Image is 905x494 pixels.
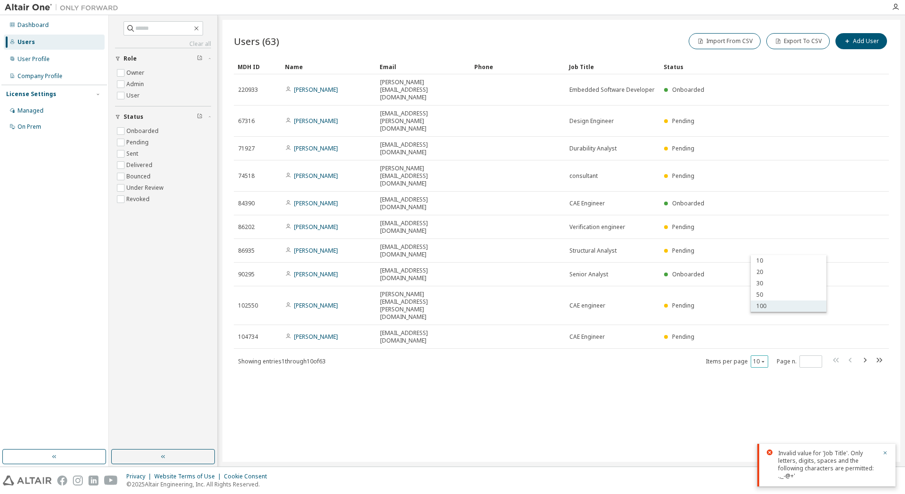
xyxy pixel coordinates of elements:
span: [PERSON_NAME][EMAIL_ADDRESS][DOMAIN_NAME] [380,79,466,101]
img: Altair One [5,3,123,12]
a: [PERSON_NAME] [294,199,338,207]
span: Onboarded [672,199,704,207]
span: [PERSON_NAME][EMAIL_ADDRESS][PERSON_NAME][DOMAIN_NAME] [380,291,466,321]
label: Owner [126,67,146,79]
a: [PERSON_NAME] [294,223,338,231]
span: 71927 [238,145,255,152]
span: Embedded Software Developer [569,86,655,94]
label: User [126,90,142,101]
a: [PERSON_NAME] [294,247,338,255]
a: Clear all [115,40,211,48]
span: Onboarded [672,86,704,94]
a: [PERSON_NAME] [294,172,338,180]
div: 30 [751,278,826,289]
span: 220933 [238,86,258,94]
span: 84390 [238,200,255,207]
button: Add User [835,33,887,49]
span: Verification engineer [569,223,625,231]
button: Status [115,106,211,127]
span: 104734 [238,333,258,341]
a: [PERSON_NAME] [294,333,338,341]
img: altair_logo.svg [3,476,52,485]
span: Structural Analyst [569,247,617,255]
label: Bounced [126,171,152,182]
span: CAE Engineer [569,333,605,341]
div: 50 [751,289,826,300]
div: License Settings [6,90,56,98]
div: Privacy [126,473,154,480]
span: 102550 [238,302,258,309]
span: Items per page [706,355,768,368]
span: [EMAIL_ADDRESS][DOMAIN_NAME] [380,329,466,344]
span: [EMAIL_ADDRESS][DOMAIN_NAME] [380,141,466,156]
a: [PERSON_NAME] [294,270,338,278]
span: Users (63) [234,35,279,48]
div: Email [380,59,467,74]
div: User Profile [18,55,50,63]
button: 10 [753,358,766,365]
span: 86202 [238,223,255,231]
div: Invalid value for 'Job Title'. Only letters, digits, spaces and the following characters are perm... [778,450,877,480]
button: Export To CSV [766,33,830,49]
div: On Prem [18,123,41,131]
span: Pending [672,223,694,231]
span: [EMAIL_ADDRESS][DOMAIN_NAME] [380,267,466,282]
img: instagram.svg [73,476,83,485]
span: Clear filter [197,113,203,121]
div: Website Terms of Use [154,473,224,480]
label: Onboarded [126,125,160,137]
div: Job Title [569,59,656,74]
a: [PERSON_NAME] [294,301,338,309]
img: facebook.svg [57,476,67,485]
span: Pending [672,247,694,255]
span: Status [124,113,143,121]
span: Durability Analyst [569,145,617,152]
span: Pending [672,117,694,125]
span: Role [124,55,137,62]
div: Managed [18,107,44,115]
span: Pending [672,172,694,180]
span: [EMAIL_ADDRESS][DOMAIN_NAME] [380,220,466,235]
span: [PERSON_NAME][EMAIL_ADDRESS][DOMAIN_NAME] [380,165,466,187]
span: 86935 [238,247,255,255]
span: [EMAIL_ADDRESS][DOMAIN_NAME] [380,243,466,258]
div: Phone [474,59,561,74]
div: 100 [751,300,826,312]
div: MDH ID [238,59,277,74]
label: Under Review [126,182,165,194]
span: [EMAIL_ADDRESS][PERSON_NAME][DOMAIN_NAME] [380,110,466,132]
span: 67316 [238,117,255,125]
span: 74518 [238,172,255,180]
a: [PERSON_NAME] [294,117,338,125]
label: Admin [126,79,146,90]
span: Page n. [777,355,822,368]
div: Status [664,59,840,74]
span: Pending [672,333,694,341]
span: Pending [672,301,694,309]
label: Sent [126,148,140,159]
span: consultant [569,172,598,180]
label: Revoked [126,194,151,205]
div: 20 [751,266,826,278]
img: linkedin.svg [89,476,98,485]
div: Name [285,59,372,74]
button: Role [115,48,211,69]
img: youtube.svg [104,476,118,485]
div: Users [18,38,35,46]
label: Delivered [126,159,154,171]
span: CAE Engineer [569,200,605,207]
div: Cookie Consent [224,473,273,480]
span: Design Engineer [569,117,614,125]
p: © 2025 Altair Engineering, Inc. All Rights Reserved. [126,480,273,488]
span: Clear filter [197,55,203,62]
label: Pending [126,137,151,148]
button: Import From CSV [689,33,761,49]
span: Pending [672,144,694,152]
span: [EMAIL_ADDRESS][DOMAIN_NAME] [380,196,466,211]
span: Showing entries 1 through 10 of 63 [238,357,326,365]
a: [PERSON_NAME] [294,144,338,152]
div: Dashboard [18,21,49,29]
a: [PERSON_NAME] [294,86,338,94]
div: Company Profile [18,72,62,80]
span: CAE engineer [569,302,605,309]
